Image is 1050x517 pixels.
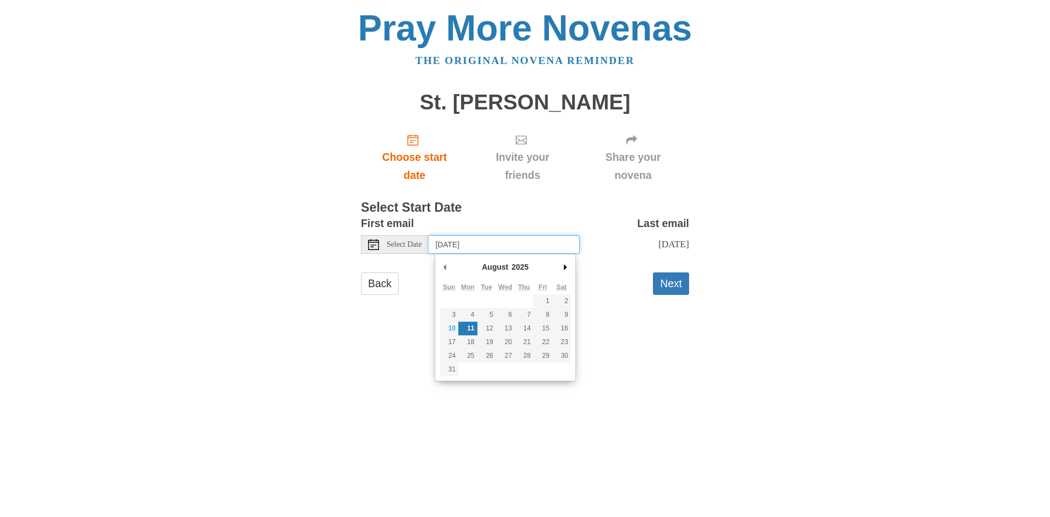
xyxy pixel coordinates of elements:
span: Select Date [387,241,422,248]
button: 20 [496,335,515,349]
button: 27 [496,349,515,363]
button: 14 [515,322,533,335]
button: 12 [477,322,496,335]
button: 29 [533,349,552,363]
button: 30 [552,349,571,363]
button: Next [653,272,689,295]
button: 21 [515,335,533,349]
h1: St. [PERSON_NAME] [361,91,689,114]
div: Click "Next" to confirm your start date first. [577,125,689,190]
button: 4 [458,308,477,322]
div: Click "Next" to confirm your start date first. [468,125,577,190]
abbr: Saturday [556,283,567,291]
button: 23 [552,335,571,349]
abbr: Tuesday [481,283,492,291]
abbr: Wednesday [498,283,512,291]
span: [DATE] [658,239,689,249]
label: Last email [637,214,689,233]
button: 31 [440,363,458,376]
span: Share your novena [588,148,678,184]
button: 16 [552,322,571,335]
button: 18 [458,335,477,349]
button: 2 [552,294,571,308]
abbr: Monday [461,283,475,291]
a: Pray More Novenas [358,8,692,48]
button: 9 [552,308,571,322]
button: 22 [533,335,552,349]
button: 24 [440,349,458,363]
a: Choose start date [361,125,468,190]
button: 26 [477,349,496,363]
abbr: Sunday [443,283,456,291]
abbr: Friday [539,283,547,291]
button: 25 [458,349,477,363]
button: 13 [496,322,515,335]
button: Previous Month [440,259,451,275]
button: 5 [477,308,496,322]
span: Choose start date [372,148,457,184]
button: Next Month [560,259,571,275]
button: 19 [477,335,496,349]
span: Invite your friends [479,148,566,184]
button: 7 [515,308,533,322]
input: Use the arrow keys to pick a date [429,235,580,254]
div: August [480,259,510,275]
h3: Select Start Date [361,201,689,215]
label: First email [361,214,414,233]
button: 11 [458,322,477,335]
button: 10 [440,322,458,335]
button: 6 [496,308,515,322]
button: 15 [533,322,552,335]
button: 8 [533,308,552,322]
button: 17 [440,335,458,349]
button: 1 [533,294,552,308]
div: 2025 [510,259,530,275]
a: Back [361,272,399,295]
button: 3 [440,308,458,322]
a: The original novena reminder [416,55,635,66]
button: 28 [515,349,533,363]
abbr: Thursday [518,283,530,291]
